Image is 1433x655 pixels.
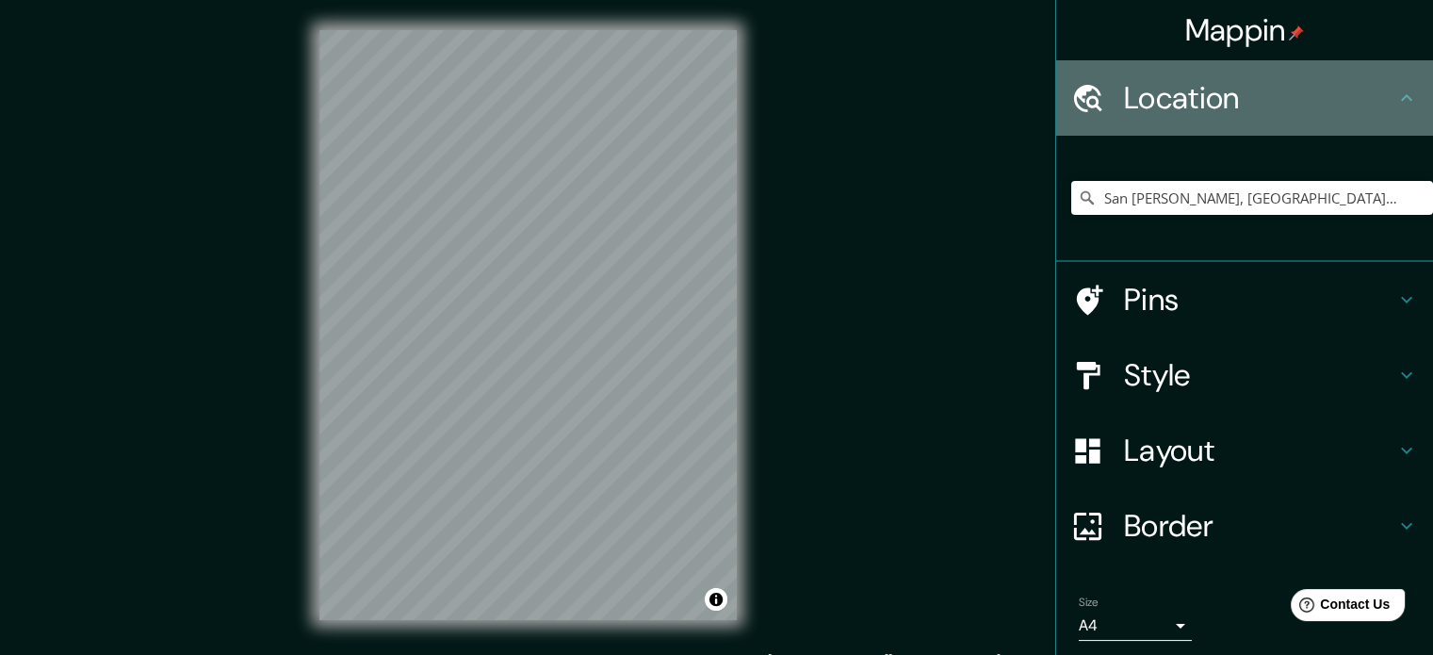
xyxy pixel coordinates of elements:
[1124,79,1395,117] h4: Location
[1056,413,1433,488] div: Layout
[1265,581,1412,634] iframe: Help widget launcher
[1185,11,1305,49] h4: Mappin
[705,588,727,611] button: Toggle attribution
[1056,262,1433,337] div: Pins
[1289,25,1304,41] img: pin-icon.png
[1056,337,1433,413] div: Style
[1056,60,1433,136] div: Location
[1124,432,1395,469] h4: Layout
[1079,611,1192,641] div: A4
[319,30,737,620] canvas: Map
[1124,356,1395,394] h4: Style
[1124,507,1395,545] h4: Border
[1079,595,1099,611] label: Size
[1056,488,1433,564] div: Border
[1071,181,1433,215] input: Pick your city or area
[1124,281,1395,319] h4: Pins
